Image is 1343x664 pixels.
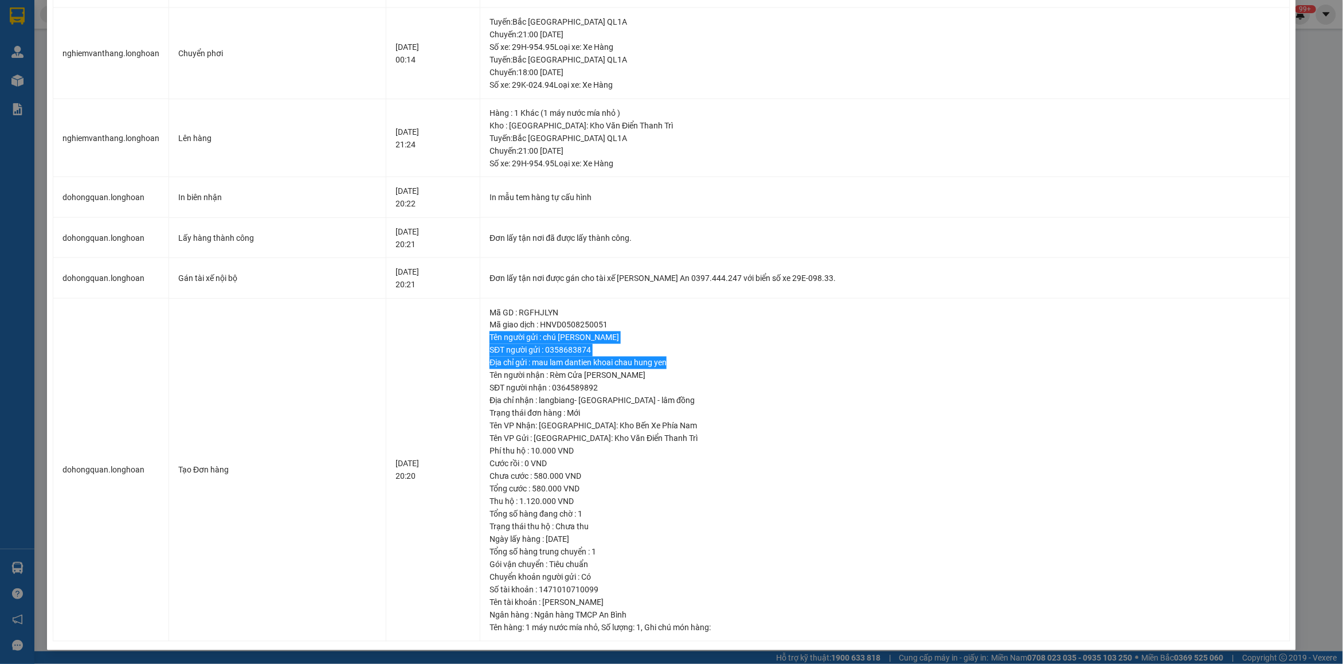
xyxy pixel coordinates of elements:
div: Lấy hàng thành công [178,232,377,244]
div: Cước rồi : 0 VND [490,458,1281,470]
div: Tên VP Nhận: [GEOGRAPHIC_DATA]: Kho Bến Xe Phía Nam [490,420,1281,432]
span: 1 [636,623,641,632]
div: [DATE] 20:22 [396,185,471,210]
div: Ngày lấy hàng : [DATE] [490,533,1281,546]
div: Lên hàng [178,132,377,144]
td: dohongquan.longhoan [53,177,169,218]
div: Mã GD : RGFHJLYN [490,306,1281,319]
div: SĐT người gửi : 0358683874 [490,344,1281,357]
div: [DATE] 21:24 [396,126,471,151]
div: Phí thu hộ : 10.000 VND [490,445,1281,458]
td: dohongquan.longhoan [53,258,169,299]
td: dohongquan.longhoan [53,299,169,642]
div: Số tài khoản : 1471010710099 [490,584,1281,596]
div: Mã giao dịch : HNVD0508250051 [490,319,1281,331]
div: Tổng số hàng đang chờ : 1 [490,508,1281,521]
div: Chuyển khoản người gửi : Có [490,571,1281,584]
div: Tuyến : Bắc [GEOGRAPHIC_DATA] QL1A Chuyến: 18:00 [DATE] Số xe: 29K-024.94 Loại xe: Xe Hàng [490,53,1281,91]
div: Đơn lấy tận nơi được gán cho tài xế [PERSON_NAME] An 0397.444.247 với biển số xe 29E-098.33. [490,272,1281,284]
div: Gói vận chuyển : Tiêu chuẩn [490,558,1281,571]
div: Đơn lấy tận nơi đã được lấy thành công. [490,232,1281,244]
div: In biên nhận [178,191,377,204]
div: [DATE] 20:20 [396,458,471,483]
div: Chuyển phơi [178,47,377,60]
div: Trạng thái thu hộ : Chưa thu [490,521,1281,533]
td: nghiemvanthang.longhoan [53,99,169,178]
div: Địa chỉ gửi : mau lam dantien khoai chau hung yen [490,357,1281,369]
div: Trạng thái đơn hàng : Mới [490,407,1281,420]
div: Tuyến : Bắc [GEOGRAPHIC_DATA] QL1A Chuyến: 21:00 [DATE] Số xe: 29H-954.95 Loại xe: Xe Hàng [490,132,1281,170]
div: [DATE] 20:21 [396,225,471,251]
div: Thu hộ : 1.120.000 VND [490,495,1281,508]
td: dohongquan.longhoan [53,218,169,259]
div: Tên VP Gửi : [GEOGRAPHIC_DATA]: Kho Văn Điển Thanh Trì [490,432,1281,445]
div: Hàng : 1 Khác (1 máy nước mía nhỏ ) [490,107,1281,119]
div: [DATE] 20:21 [396,265,471,291]
div: Tên người nhận : Rèm Cửa [PERSON_NAME] [490,369,1281,382]
div: Tên tài khoản : [PERSON_NAME] [490,596,1281,609]
div: Chưa cước : 580.000 VND [490,470,1281,483]
div: Ngân hàng : Ngân hàng TMCP An Bình [490,609,1281,622]
td: nghiemvanthang.longhoan [53,8,169,99]
div: Tổng cước : 580.000 VND [490,483,1281,495]
div: Tên người gửi : chú [PERSON_NAME] [490,331,1281,344]
div: Tạo Đơn hàng [178,464,377,476]
div: Địa chỉ nhận : langbiang- [GEOGRAPHIC_DATA] - lâm đồng [490,395,1281,407]
div: [DATE] 00:14 [396,41,471,66]
div: Tên hàng: , Số lượng: , Ghi chú món hàng: [490,622,1281,634]
div: Tổng số hàng trung chuyển : 1 [490,546,1281,558]
span: 1 máy nước mía nhỏ [526,623,598,632]
div: Gán tài xế nội bộ [178,272,377,284]
div: Kho : [GEOGRAPHIC_DATA]: Kho Văn Điển Thanh Trì [490,119,1281,132]
div: Tuyến : Bắc [GEOGRAPHIC_DATA] QL1A Chuyến: 21:00 [DATE] Số xe: 29H-954.95 Loại xe: Xe Hàng [490,15,1281,53]
div: SĐT người nhận : 0364589892 [490,382,1281,395]
div: In mẫu tem hàng tự cấu hình [490,191,1281,204]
